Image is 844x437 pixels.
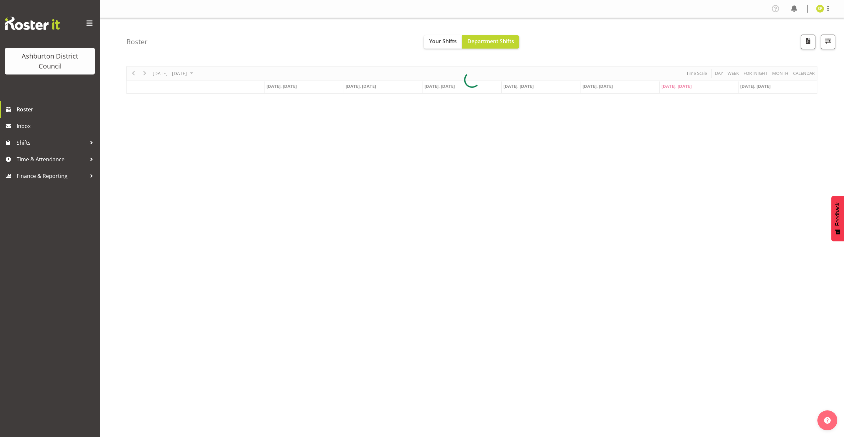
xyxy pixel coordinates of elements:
[17,121,96,131] span: Inbox
[17,171,86,181] span: Finance & Reporting
[5,17,60,30] img: Rosterit website logo
[17,154,86,164] span: Time & Attendance
[824,417,831,424] img: help-xxl-2.png
[801,35,815,49] button: Download a PDF of the roster according to the set date range.
[462,35,519,49] button: Department Shifts
[821,35,835,49] button: Filter Shifts
[835,203,841,226] span: Feedback
[429,38,457,45] span: Your Shifts
[17,104,96,114] span: Roster
[12,51,88,71] div: Ashburton District Council
[816,5,824,13] img: susan-philpott11024.jpg
[467,38,514,45] span: Department Shifts
[17,138,86,148] span: Shifts
[424,35,462,49] button: Your Shifts
[126,38,148,46] h4: Roster
[831,196,844,241] button: Feedback - Show survey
